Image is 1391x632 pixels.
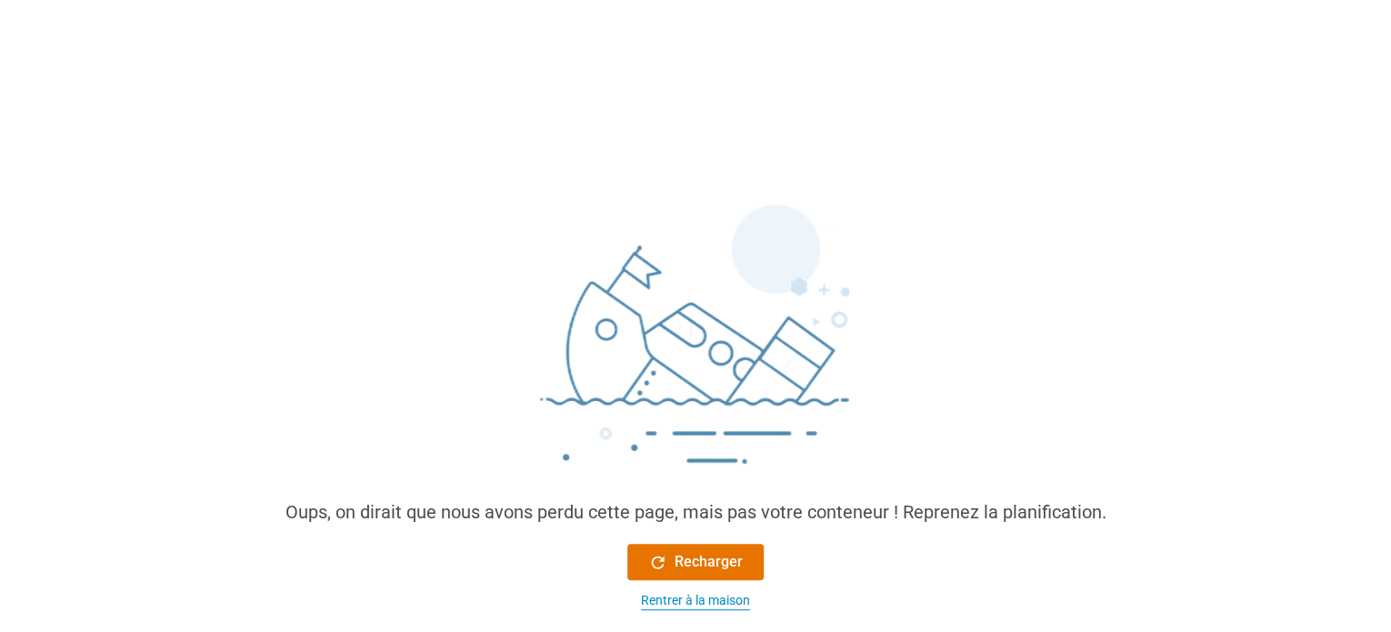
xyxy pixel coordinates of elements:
button: Recharger [627,544,764,580]
img: sinking_ship.png [423,196,968,498]
font: Recharger [675,553,743,570]
font: Rentrer à la maison [641,593,750,607]
button: Rentrer à la maison [627,591,764,610]
font: Oups, on dirait que nous avons perdu cette page, mais pas votre conteneur ! Reprenez la planifica... [285,501,1106,523]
